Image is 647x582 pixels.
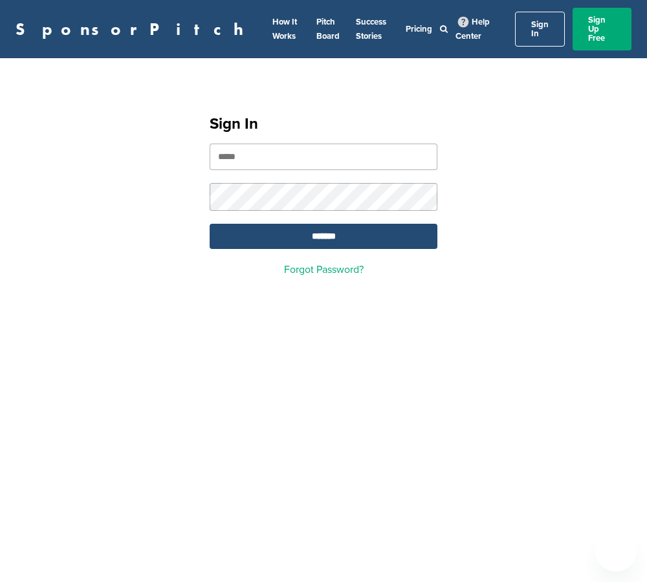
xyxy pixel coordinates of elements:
a: Pitch Board [316,17,340,41]
a: Forgot Password? [284,263,364,276]
a: Sign In [515,12,565,47]
a: Pricing [406,24,432,34]
iframe: Button to launch messaging window [595,530,637,572]
a: How It Works [272,17,297,41]
h1: Sign In [210,113,437,136]
a: Sign Up Free [573,8,631,50]
a: Success Stories [356,17,386,41]
a: SponsorPitch [16,21,252,38]
a: Help Center [455,14,490,44]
